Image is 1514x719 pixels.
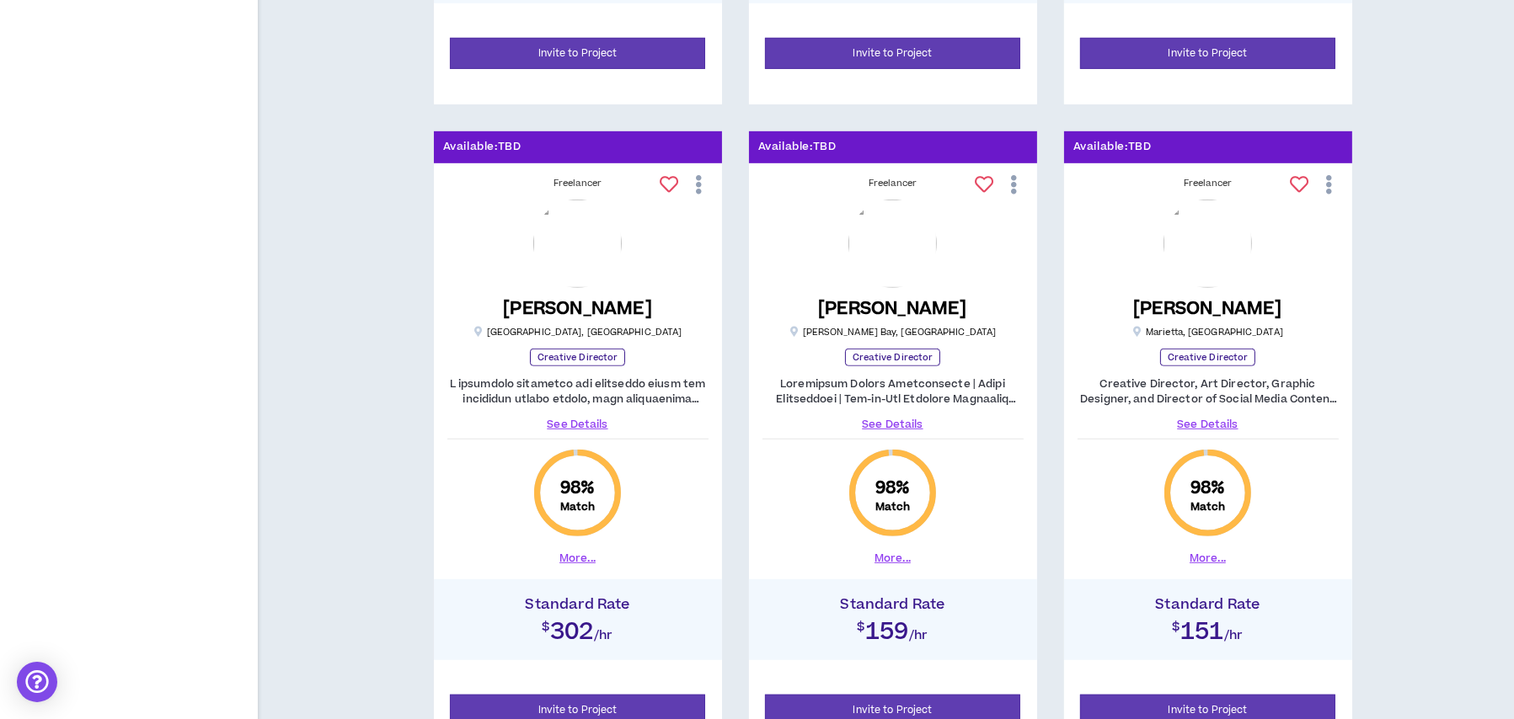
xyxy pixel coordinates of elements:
[875,500,911,514] small: Match
[1132,326,1283,338] p: Marietta , [GEOGRAPHIC_DATA]
[848,200,937,288] img: MMeO71yEw7uXMoNCyPQ1aGuwQOS8FUNeAmIRPno3.png
[1133,298,1282,319] h5: [PERSON_NAME]
[818,298,967,319] h5: [PERSON_NAME]
[447,417,709,432] a: See Details
[1073,613,1344,643] h2: $151
[909,626,928,644] span: /hr
[503,298,652,319] h5: [PERSON_NAME]
[757,596,1029,613] h4: Standard Rate
[1073,596,1344,613] h4: Standard Rate
[442,596,714,613] h4: Standard Rate
[447,376,709,407] p: L ipsumdolo sitametco adi elitseddo eiusm tem incididun utlabo etdolo, magn aliquaenima minimveni...
[473,326,682,338] p: [GEOGRAPHIC_DATA] , [GEOGRAPHIC_DATA]
[560,477,595,500] span: 98 %
[447,177,709,190] div: Freelancer
[1190,477,1225,500] span: 98 %
[533,200,622,288] img: 0MOnM0N1bVFxGMDuvs38l0QTElAfCmjC2KZxMgSO.png
[845,349,941,366] p: Creative Director
[875,551,911,566] button: More...
[1160,349,1256,366] p: Creative Director
[1078,417,1339,432] a: See Details
[17,662,57,702] div: Open Intercom Messenger
[1078,376,1339,407] p: Creative Director, Art Director, Graphic Designer, and Director of Social Media Content with near...
[789,326,997,338] p: [PERSON_NAME] Bay , [GEOGRAPHIC_DATA]
[1164,200,1252,288] img: lkJPOy6PRFNTmzRBT3BMwpg7jSenLZwT6tTlCqIN.png
[765,38,1021,69] button: Invite to Project
[560,500,596,514] small: Match
[1190,500,1226,514] small: Match
[762,177,1024,190] div: Freelancer
[1224,626,1244,644] span: /hr
[442,613,714,643] h2: $302
[594,626,613,644] span: /hr
[1080,38,1336,69] button: Invite to Project
[530,349,626,366] p: Creative Director
[1073,139,1152,155] p: Available: TBD
[1190,551,1226,566] button: More...
[559,551,596,566] button: More...
[1078,177,1339,190] div: Freelancer
[762,417,1024,432] a: See Details
[762,376,1024,407] p: Loremipsum Dolors Ametconsecte | Adipi Elitseddoei | Tem-in-Utl Etdolore Magnaaliq Enim admi 47 v...
[450,38,706,69] button: Invite to Project
[757,613,1029,643] h2: $159
[758,139,837,155] p: Available: TBD
[443,139,522,155] p: Available: TBD
[875,477,910,500] span: 98 %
